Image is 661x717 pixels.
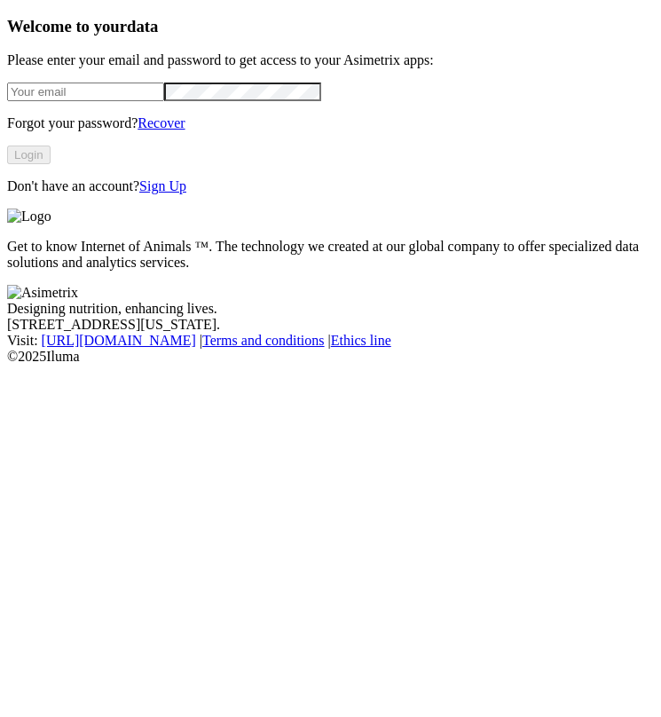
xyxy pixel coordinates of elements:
a: Ethics line [331,333,391,348]
p: Forgot your password? [7,115,654,131]
a: Recover [138,115,185,130]
a: Sign Up [139,178,186,193]
img: Logo [7,209,51,225]
p: Please enter your email and password to get access to your Asimetrix apps: [7,52,654,68]
a: [URL][DOMAIN_NAME] [42,333,196,348]
img: Asimetrix [7,285,78,301]
a: Terms and conditions [202,333,325,348]
div: Designing nutrition, enhancing lives. [7,301,654,317]
div: © 2025 Iluma [7,349,654,365]
h3: Welcome to your [7,17,654,36]
div: Visit : | | [7,333,654,349]
div: [STREET_ADDRESS][US_STATE]. [7,317,654,333]
p: Get to know Internet of Animals ™. The technology we created at our global company to offer speci... [7,239,654,271]
p: Don't have an account? [7,178,654,194]
input: Your email [7,83,164,101]
button: Login [7,146,51,164]
span: data [127,17,158,35]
